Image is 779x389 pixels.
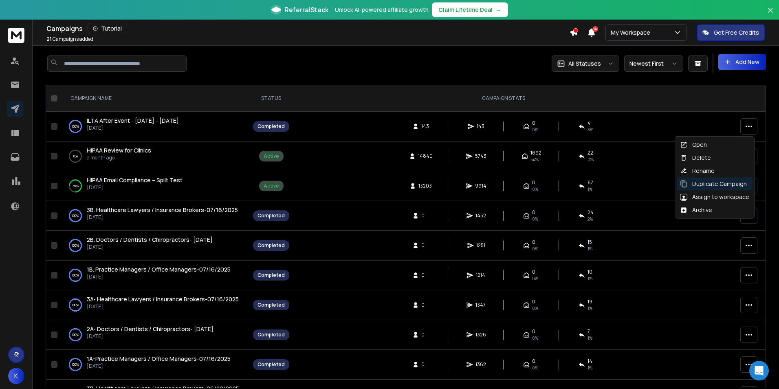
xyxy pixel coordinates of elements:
[532,275,538,282] span: 0%
[61,290,248,320] td: 100%3A- Healthcare Lawyers / Insurance Brokers-07/16/2025[DATE]
[718,54,766,70] button: Add New
[72,360,79,369] p: 100 %
[284,5,328,15] span: ReferralStack
[61,261,248,290] td: 100%1B. Practice Managers / Office Managers-07/16/2025[DATE]
[588,186,592,192] span: 1 %
[588,358,592,365] span: 14
[87,155,151,161] p: a month ago
[257,242,285,249] div: Completed
[611,29,654,37] p: My Workspace
[714,29,759,37] p: Get Free Credits
[421,361,429,368] span: 0
[87,146,151,155] a: HIPAA Review for Clinics
[532,365,538,371] span: 0%
[72,331,79,339] p: 100 %
[624,55,683,72] button: Newest First
[31,48,73,53] div: Domain Overview
[87,265,231,274] a: 1B. Practice Managers / Office Managers-07/16/2025
[532,335,538,341] span: 0%
[421,242,429,249] span: 0
[61,171,248,201] td: 75%HIPAA Email Compliance – Split Test[DATE]
[680,193,749,201] div: Assign to workspace
[588,126,593,133] span: 3 %
[532,358,535,365] span: 0
[588,216,593,222] span: 2 %
[421,302,429,308] span: 0
[257,212,285,219] div: Completed
[264,183,279,189] div: Active
[532,269,535,275] span: 0
[680,154,711,162] div: Delete
[475,183,486,189] span: 9914
[588,120,591,126] span: 4
[588,150,593,156] span: 22
[257,332,285,338] div: Completed
[87,117,179,125] a: ILTA After Event - [DATE] - [DATE]
[568,60,601,68] p: All Statuses
[294,85,713,112] th: CAMPAIGN STATS
[73,152,78,160] p: 0 %
[588,245,592,252] span: 1 %
[532,126,538,133] span: 0%
[680,141,707,149] div: Open
[475,332,486,338] span: 1326
[72,301,79,309] p: 100 %
[765,5,776,24] button: Close banner
[264,153,279,159] div: Active
[432,2,508,17] button: Claim Lifetime Deal→
[13,13,20,20] img: logo_orange.svg
[532,305,538,312] span: 0%
[588,328,590,335] span: 7
[588,335,592,341] span: 1 %
[418,153,433,159] span: 14840
[87,236,213,243] span: 2B. Doctors / Dentists / Chiropractors- [DATE]
[61,201,248,231] td: 100%3B. Healthcare Lawyers / Insurance Brokers-07/16/2025[DATE]
[421,123,429,130] span: 143
[588,156,594,163] span: 0 %
[257,302,285,308] div: Completed
[87,303,239,310] p: [DATE]
[532,216,538,222] span: 0%
[532,298,535,305] span: 0
[72,212,79,220] p: 100 %
[87,214,238,221] p: [DATE]
[475,153,486,159] span: 5743
[61,112,248,141] td: 100%ILTA After Event - [DATE] - [DATE][DATE]
[87,355,231,363] a: 1A-Practice Managers / Office Managers-07/16/2025
[532,209,535,216] span: 0
[46,23,570,34] div: Campaigns
[680,206,712,214] div: Archive
[8,368,24,384] button: K
[46,35,52,42] span: 21
[588,275,592,282] span: 1 %
[87,325,213,333] a: 2A- Doctors / Dentists / Chiropractors- [DATE]
[72,122,79,130] p: 100 %
[87,295,239,303] span: 3A- Healthcare Lawyers / Insurance Brokers-07/16/2025
[88,23,127,34] button: Tutorial
[61,85,248,112] th: CAMPAIGN NAME
[257,272,285,278] div: Completed
[588,179,593,186] span: 67
[532,179,535,186] span: 0
[13,21,20,28] img: website_grey.svg
[87,325,213,333] span: 2A- Doctors / Dentists / Chiropractors- [DATE]
[418,183,432,189] span: 13203
[81,47,88,54] img: tab_keywords_by_traffic_grey.svg
[421,212,429,219] span: 0
[588,269,592,275] span: 10
[532,245,538,252] span: 0%
[257,361,285,368] div: Completed
[588,209,594,216] span: 24
[588,239,592,245] span: 15
[87,176,183,184] span: HIPAA Email Compliance – Split Test
[421,272,429,278] span: 0
[61,231,248,261] td: 100%2B. Doctors / Dentists / Chiropractors- [DATE][DATE]
[87,274,231,280] p: [DATE]
[61,350,248,380] td: 100%1A-Practice Managers / Office Managers-07/16/2025[DATE]
[90,48,137,53] div: Keywords by Traffic
[680,167,715,175] div: Rename
[87,125,179,131] p: [DATE]
[72,271,79,279] p: 100 %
